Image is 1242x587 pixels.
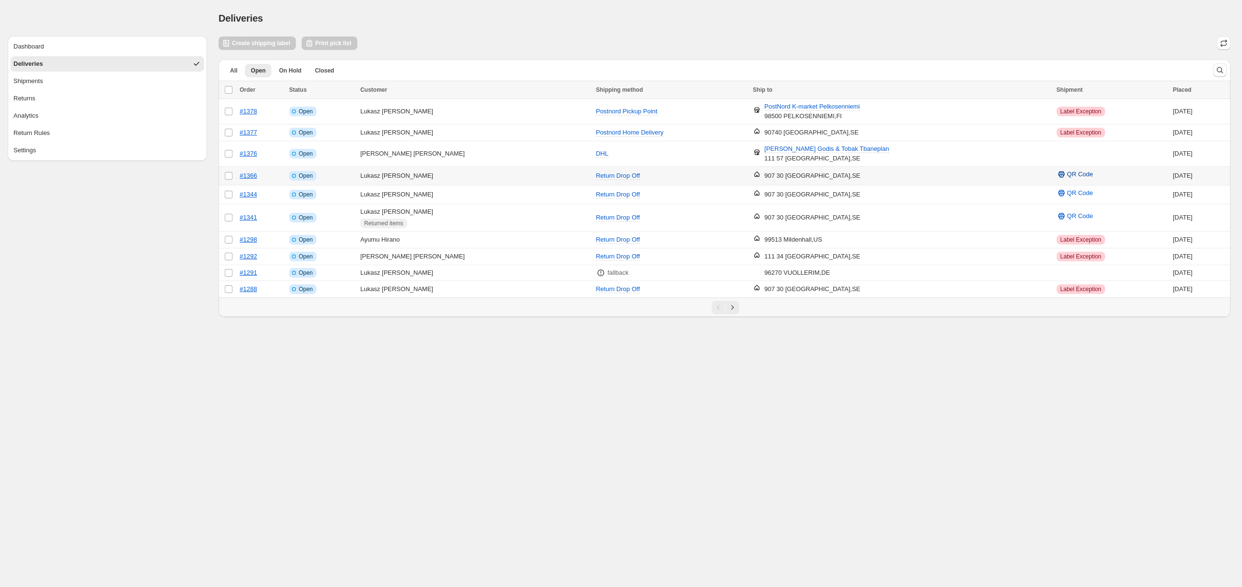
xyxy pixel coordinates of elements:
[590,187,646,202] button: Return Drop Off
[299,191,313,198] span: Open
[240,129,257,136] a: #1377
[753,86,773,93] span: Ship to
[315,67,334,74] span: Closed
[759,99,866,114] button: PostNord K-market Pelkosenniemi
[11,125,204,141] button: Return Rules
[13,42,44,51] div: Dashboard
[11,143,204,158] button: Settings
[765,268,830,278] div: 96270 VUOLLERIM , DE
[13,146,36,155] div: Settings
[299,172,313,180] span: Open
[357,204,593,232] td: Lukasz [PERSON_NAME]
[1051,185,1099,201] button: QR Code
[219,297,1230,317] nav: Pagination
[13,94,36,103] div: Returns
[596,172,640,179] span: Return Drop Off
[299,108,313,115] span: Open
[219,13,263,24] span: Deliveries
[357,99,593,124] td: Lukasz [PERSON_NAME]
[240,285,257,293] a: #1288
[1173,253,1193,260] time: Monday, June 16, 2025 at 9:35:21 AM
[1173,86,1192,93] span: Placed
[590,104,663,119] button: Postnord Pickup Point
[1060,108,1101,115] span: Label Exception
[299,150,313,158] span: Open
[590,281,646,297] button: Return Drop Off
[357,167,593,185] td: Lukasz [PERSON_NAME]
[1173,129,1193,136] time: Monday, August 25, 2025 at 10:33:03 PM
[240,172,257,179] a: #1366
[299,253,313,260] span: Open
[596,108,658,115] span: Postnord Pickup Point
[590,210,646,225] button: Return Drop Off
[596,150,609,157] span: DHL
[765,128,859,137] div: 90740 [GEOGRAPHIC_DATA] , SE
[765,213,861,222] div: 907 30 [GEOGRAPHIC_DATA] , SE
[13,111,38,121] div: Analytics
[590,249,646,264] button: Return Drop Off
[1173,172,1193,179] time: Thursday, August 7, 2025 at 11:32:01 PM
[1067,170,1093,179] span: QR Code
[765,145,889,153] span: [PERSON_NAME] Godis & Tobak Tbaneplan
[240,269,257,276] a: #1291
[251,67,266,74] span: Open
[1173,108,1193,115] time: Tuesday, August 26, 2025 at 12:20:43 AM
[279,67,302,74] span: On Hold
[596,236,640,243] span: Return Drop Off
[13,59,43,69] div: Deliveries
[1173,236,1193,243] time: Monday, June 30, 2025 at 9:19:09 AM
[299,236,313,244] span: Open
[590,146,614,161] button: DHL
[357,124,593,141] td: Lukasz [PERSON_NAME]
[240,191,257,198] a: #1344
[13,76,43,86] div: Shipments
[299,269,313,277] span: Open
[299,129,313,136] span: Open
[1173,191,1193,198] time: Tuesday, July 29, 2025 at 9:02:15 PM
[765,171,861,181] div: 907 30 [GEOGRAPHIC_DATA] , SE
[357,281,593,298] td: Lukasz [PERSON_NAME]
[1173,285,1193,293] time: Wednesday, June 4, 2025 at 10:34:29 PM
[357,141,593,167] td: [PERSON_NAME] [PERSON_NAME]
[299,214,313,221] span: Open
[240,150,257,157] a: #1376
[13,128,50,138] div: Return Rules
[357,248,593,265] td: [PERSON_NAME] [PERSON_NAME]
[765,190,861,199] div: 907 30 [GEOGRAPHIC_DATA] , SE
[596,285,640,293] span: Return Drop Off
[765,144,889,163] div: 111 57 [GEOGRAPHIC_DATA] , SE
[596,191,640,198] span: Return Drop Off
[608,268,629,278] p: fallback
[11,91,204,106] button: Returns
[1051,208,1099,224] button: QR Code
[230,67,237,74] span: All
[240,253,257,260] a: #1292
[357,265,593,281] td: Lukasz [PERSON_NAME]
[590,125,670,140] button: Postnord Home Delivery
[364,220,403,227] span: Returned items
[11,108,204,123] button: Analytics
[765,252,861,261] div: 111 34 [GEOGRAPHIC_DATA] , SE
[357,185,593,204] td: Lukasz [PERSON_NAME]
[240,236,257,243] a: #1298
[1173,150,1193,157] time: Thursday, August 21, 2025 at 10:18:34 AM
[602,265,634,281] button: fallback
[596,86,643,93] span: Shipping method
[596,129,664,136] span: Postnord Home Delivery
[240,108,257,115] a: #1378
[765,235,822,245] div: 99513 Mildenhall , US
[240,86,256,93] span: Order
[1060,285,1101,293] span: Label Exception
[1173,214,1193,221] time: Tuesday, July 29, 2025 at 8:44:20 PM
[765,103,860,111] span: PostNord K-market Pelkosenniemi
[11,73,204,89] button: Shipments
[1173,269,1193,276] time: Sunday, June 15, 2025 at 8:36:33 PM
[765,284,861,294] div: 907 30 [GEOGRAPHIC_DATA] , SE
[11,39,204,54] button: Dashboard
[1057,86,1083,93] span: Shipment
[590,168,646,183] button: Return Drop Off
[1060,129,1101,136] span: Label Exception
[1060,236,1101,244] span: Label Exception
[726,301,739,314] button: Next
[759,141,895,157] button: [PERSON_NAME] Godis & Tobak Tbaneplan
